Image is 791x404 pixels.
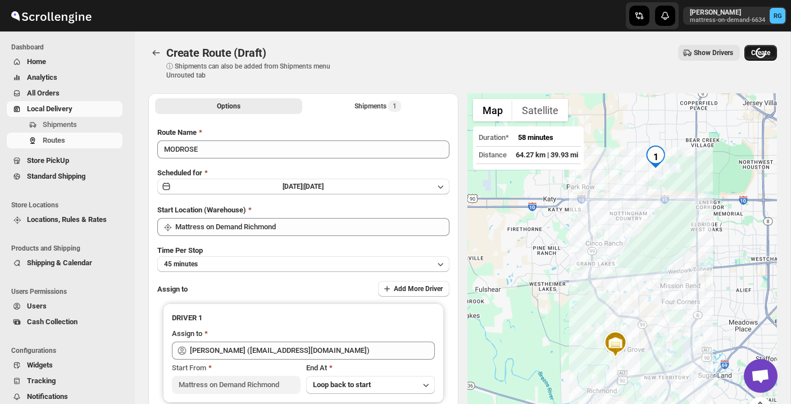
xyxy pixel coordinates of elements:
[27,215,107,224] span: Locations, Rules & Rates
[157,206,246,214] span: Start Location (Warehouse)
[43,120,77,129] span: Shipments
[694,48,733,57] span: Show Drivers
[157,179,449,194] button: [DATE]|[DATE]
[175,218,449,236] input: Search location
[27,172,85,180] span: Standard Shipping
[27,156,69,165] span: Store PickUp
[190,342,435,360] input: Search assignee
[166,62,343,80] p: ⓘ Shipments can also be added from Shipments menu Unrouted tab
[11,201,127,210] span: Store Locations
[7,255,122,271] button: Shipping & Calendar
[27,73,57,81] span: Analytics
[354,101,401,112] div: Shipments
[11,244,127,253] span: Products and Shipping
[157,256,449,272] button: 45 minutes
[306,362,435,374] div: End At
[7,298,122,314] button: Users
[304,183,324,190] span: [DATE]
[11,287,127,296] span: Users Permissions
[7,373,122,389] button: Tracking
[157,169,202,177] span: Scheduled for
[27,57,46,66] span: Home
[148,45,164,61] button: Routes
[516,151,578,159] span: 64.27 km | 39.93 mi
[7,357,122,373] button: Widgets
[512,99,568,121] button: Show satellite imagery
[27,361,53,369] span: Widgets
[7,212,122,228] button: Locations, Rules & Rates
[11,43,127,52] span: Dashboard
[479,151,507,159] span: Distance
[378,281,449,297] button: Add More Driver
[774,12,782,20] text: RG
[27,258,92,267] span: Shipping & Calendar
[157,140,449,158] input: Eg: Bengaluru Route
[27,89,60,97] span: All Orders
[394,284,443,293] span: Add More Driver
[313,380,371,389] span: Loop back to start
[27,317,78,326] span: Cash Collection
[7,85,122,101] button: All Orders
[7,70,122,85] button: Analytics
[683,7,787,25] button: User menu
[11,346,127,355] span: Configurations
[283,183,304,190] span: [DATE] |
[27,302,47,310] span: Users
[27,105,72,113] span: Local Delivery
[157,285,188,293] span: Assign to
[518,133,553,142] span: 58 minutes
[770,8,785,24] span: Ricky Gamino
[744,359,778,393] div: Open chat
[172,328,202,339] div: Assign to
[157,128,197,137] span: Route Name
[27,376,56,385] span: Tracking
[7,54,122,70] button: Home
[7,314,122,330] button: Cash Collection
[479,133,509,142] span: Duration*
[217,102,240,111] span: Options
[7,133,122,148] button: Routes
[306,376,435,394] button: Loop back to start
[155,98,302,114] button: All Route Options
[27,392,68,401] span: Notifications
[690,17,765,24] p: mattress-on-demand-6634
[690,8,765,17] p: [PERSON_NAME]
[7,117,122,133] button: Shipments
[164,260,198,269] span: 45 minutes
[166,46,266,60] span: Create Route (Draft)
[678,45,740,61] button: Show Drivers
[473,99,512,121] button: Show street map
[393,102,397,111] span: 1
[157,246,203,255] span: Time Per Stop
[43,136,65,144] span: Routes
[304,98,452,114] button: Selected Shipments
[172,364,206,372] span: Start From
[644,146,667,168] div: 1
[172,312,435,324] h3: DRIVER 1
[9,2,93,30] img: ScrollEngine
